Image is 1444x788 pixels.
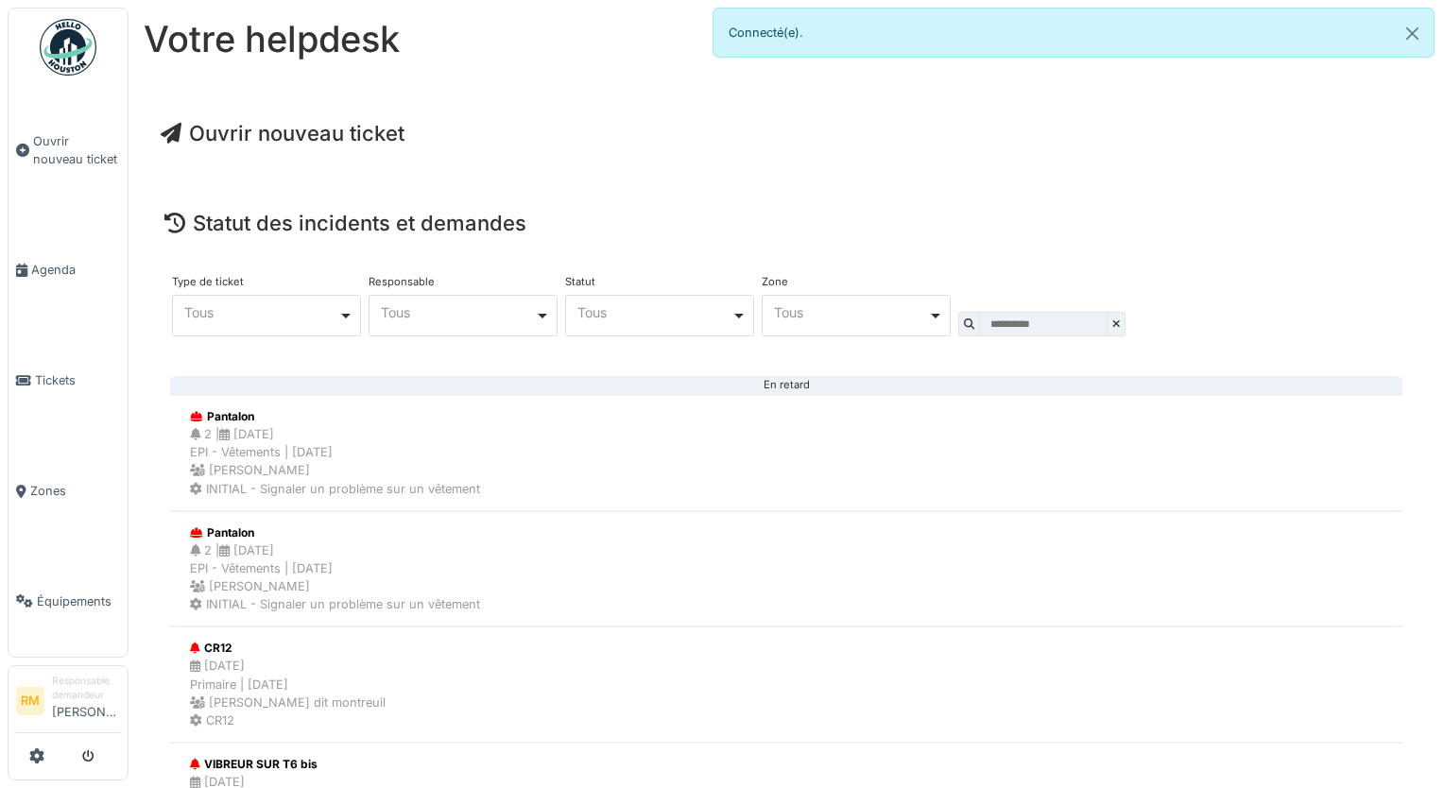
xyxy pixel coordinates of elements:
[170,395,1402,511] a: Pantalon 2 |[DATE]EPI - Vêtements | [DATE] [PERSON_NAME] INITIAL - Signaler un problème sur un vê...
[172,277,244,287] label: Type de ticket
[40,19,96,76] img: Badge_color-CXgf-gQk.svg
[713,8,1435,58] div: Connecté(e).
[190,408,480,425] div: Pantalon
[190,480,480,498] div: INITIAL - Signaler un problème sur un vêtement
[184,307,338,317] div: Tous
[190,425,480,480] div: 2 | [DATE] EPI - Vêtements | [DATE] [PERSON_NAME]
[9,546,128,657] a: Équipements
[16,674,120,733] a: RM Responsable demandeur[PERSON_NAME]
[164,211,1408,235] h4: Statut des incidents et demandes
[577,307,731,317] div: Tous
[170,511,1402,627] a: Pantalon 2 |[DATE]EPI - Vêtements | [DATE] [PERSON_NAME] INITIAL - Signaler un problème sur un vê...
[190,524,480,541] div: Pantalon
[30,482,120,500] span: Zones
[52,674,120,703] div: Responsable demandeur
[369,277,435,287] label: Responsable
[35,371,120,389] span: Tickets
[774,307,928,317] div: Tous
[37,592,120,610] span: Équipements
[185,385,1387,386] div: En retard
[170,626,1402,743] a: CR12 [DATE]Primaire | [DATE] [PERSON_NAME] dit montreuil CR12
[31,261,120,279] span: Agenda
[190,756,386,773] div: VIBREUR SUR T6 bis
[565,277,595,287] label: Statut
[9,436,128,546] a: Zones
[33,132,120,168] span: Ouvrir nouveau ticket
[16,687,44,715] li: RM
[190,657,386,711] div: [DATE] Primaire | [DATE] [PERSON_NAME] dit montreuil
[1391,9,1434,59] button: Close
[9,214,128,325] a: Agenda
[190,595,480,613] div: INITIAL - Signaler un problème sur un vêtement
[190,541,480,596] div: 2 | [DATE] EPI - Vêtements | [DATE] [PERSON_NAME]
[381,307,535,317] div: Tous
[9,325,128,436] a: Tickets
[9,86,128,214] a: Ouvrir nouveau ticket
[161,121,404,146] a: Ouvrir nouveau ticket
[52,674,120,728] li: [PERSON_NAME]
[190,711,386,729] div: CR12
[762,277,788,287] label: Zone
[190,640,386,657] div: CR12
